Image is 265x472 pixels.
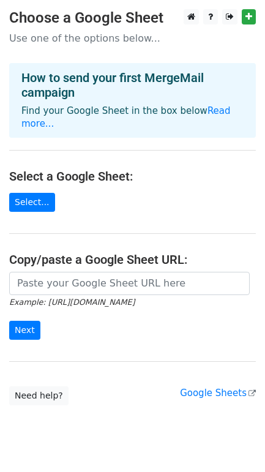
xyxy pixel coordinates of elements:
input: Next [9,321,40,340]
h4: Copy/paste a Google Sheet URL: [9,252,256,267]
h4: How to send your first MergeMail campaign [21,70,244,100]
a: Google Sheets [180,388,256,399]
p: Use one of the options below... [9,32,256,45]
p: Find your Google Sheet in the box below [21,105,244,130]
a: Need help? [9,386,69,405]
a: Select... [9,193,55,212]
h4: Select a Google Sheet: [9,169,256,184]
a: Read more... [21,105,231,129]
small: Example: [URL][DOMAIN_NAME] [9,298,135,307]
input: Paste your Google Sheet URL here [9,272,250,295]
h3: Choose a Google Sheet [9,9,256,27]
